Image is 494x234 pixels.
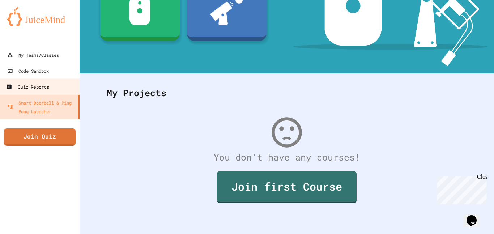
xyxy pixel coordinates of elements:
[464,205,487,227] iframe: chat widget
[7,98,75,116] div: Smart Doorbell & Ping Pong Launcher
[7,51,59,59] div: My Teams/Classes
[99,150,474,164] div: You don't have any courses!
[99,79,474,107] div: My Projects
[7,7,72,26] img: logo-orange.svg
[3,3,50,46] div: Chat with us now!Close
[4,128,76,146] a: Join Quiz
[6,82,49,92] div: Quiz Reports
[434,174,487,204] iframe: chat widget
[217,171,357,203] a: Join first Course
[7,67,49,75] div: Code Sandbox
